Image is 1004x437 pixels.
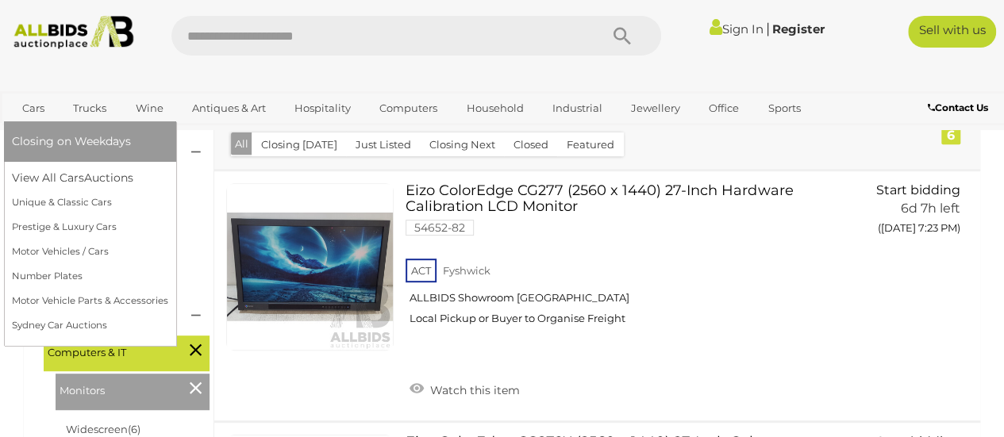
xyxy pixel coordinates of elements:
a: Antiques & Art [182,95,276,121]
button: Closing [DATE] [252,132,347,157]
span: Watch this item [426,383,520,397]
a: Wine [125,95,173,121]
button: All [231,132,252,155]
span: (6) [128,423,140,435]
a: Household [456,95,533,121]
a: Contact Us [928,99,992,117]
a: Jewellery [621,95,690,121]
div: 6 [941,127,960,144]
span: Start bidding [876,182,960,197]
span: | [766,20,770,37]
img: Allbids.com.au [7,16,140,49]
a: Hospitality [284,95,361,121]
a: Register [772,21,825,36]
b: Contact Us [928,102,988,113]
button: Featured [557,132,624,157]
a: Cars [12,95,55,121]
a: Sign In [710,21,764,36]
a: Industrial [542,95,613,121]
a: Widescreen(6) [66,423,140,435]
span: Computers & IT [48,339,167,362]
a: Trucks [63,95,117,121]
button: Closed [504,132,558,157]
a: Computers [369,95,448,121]
a: Start bidding 6d 7h left ([DATE] 7:23 PM) [864,183,964,243]
a: Sell with us [908,16,996,48]
a: Watch this item [406,377,524,401]
a: Sports [757,95,810,121]
a: Eizo ColorEdge CG277 (2560 x 1440) 27-Inch Hardware Calibration LCD Monitor 54652-82 ACT Fyshwick... [417,183,841,338]
button: Just Listed [346,132,421,157]
button: Closing Next [420,132,505,157]
a: Office [698,95,749,121]
button: Search [582,16,661,56]
span: Monitors [60,378,179,400]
